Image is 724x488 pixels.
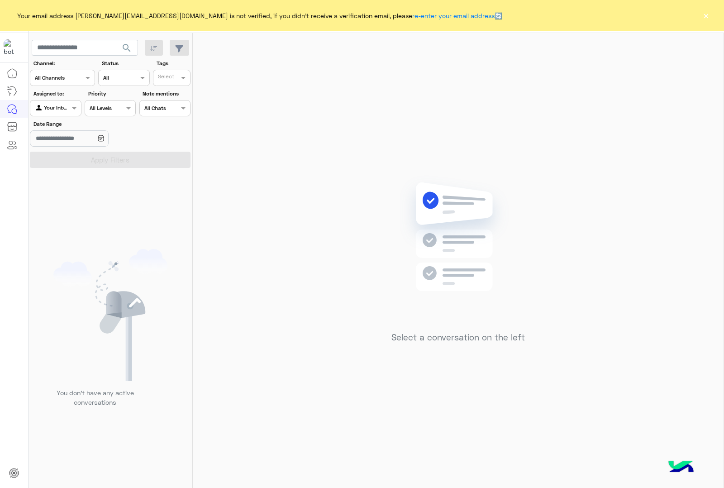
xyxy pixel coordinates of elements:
img: empty users [53,249,167,381]
span: Your email address [PERSON_NAME][EMAIL_ADDRESS][DOMAIN_NAME] is not verified, if you didn't recei... [17,11,502,20]
label: Assigned to: [33,90,80,98]
a: re-enter your email address [412,12,495,19]
img: hulul-logo.png [665,452,697,483]
label: Tags [157,59,190,67]
label: Date Range [33,120,135,128]
p: You don’t have any active conversations [49,388,141,407]
label: Priority [88,90,135,98]
img: no messages [393,175,524,325]
button: Apply Filters [30,152,191,168]
label: Channel: [33,59,94,67]
span: search [121,43,132,53]
img: 713415422032625 [4,39,20,56]
h5: Select a conversation on the left [391,332,525,343]
label: Note mentions [143,90,189,98]
button: search [116,40,138,59]
label: Status [102,59,148,67]
button: × [701,11,710,20]
div: Select [157,72,174,83]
